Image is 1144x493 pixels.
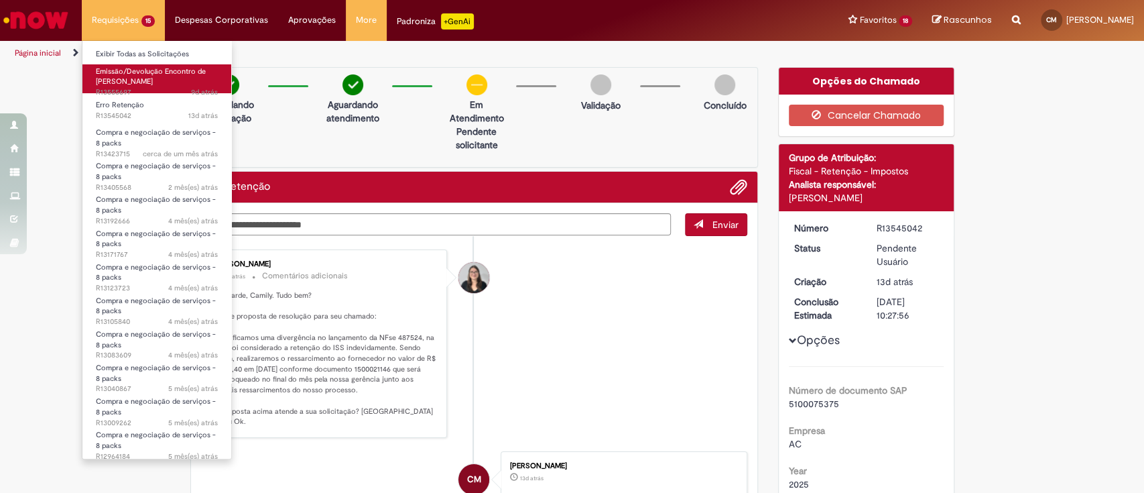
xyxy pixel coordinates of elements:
[342,74,363,95] img: check-circle-green.png
[82,394,231,423] a: Aberto R13009262 : Compra e negociação de serviços - 8 packs
[82,260,231,289] a: Aberto R13123723 : Compra e negociação de serviços - 8 packs
[82,98,231,123] a: Aberto R13545042 : Erro Retenção
[96,317,218,327] span: R13105840
[590,74,611,95] img: img-circle-grey.png
[96,363,216,384] span: Compra e negociação de serviços - 8 packs
[899,15,912,27] span: 18
[168,384,218,394] span: 5 mês(es) atrás
[444,125,509,152] p: Pendente solicitante
[168,182,218,193] span: 2 mês(es) atrás
[96,451,218,462] span: R12964184
[224,272,245,280] time: 25/09/2025 16:16:55
[82,125,231,154] a: Aberto R13423715 : Compra e negociação de serviços - 8 packs
[82,47,231,62] a: Exibir Todas as Solicitações
[96,250,218,260] span: R13171767
[320,98,385,125] p: Aguardando atendimento
[96,418,218,429] span: R13009262
[96,262,216,283] span: Compra e negociação de serviços - 8 packs
[214,290,437,427] p: Boa tarde, Camily. Tudo bem? Segue proposta de resolução para seu chamado: Identificamos uma dive...
[96,396,216,417] span: Compra e negociação de serviços - 8 packs
[789,384,907,396] b: Número de documento SAP
[714,74,735,95] img: img-circle-grey.png
[96,296,216,317] span: Compra e negociação de serviços - 8 packs
[397,13,474,30] div: Padroniza
[96,229,216,250] span: Compra e negociação de serviços - 8 packs
[466,74,487,95] img: circle-minus.png
[96,182,218,193] span: R13405568
[789,178,944,191] div: Analista responsável:
[168,451,218,461] time: 22/04/2025 09:46:38
[168,283,218,293] time: 03/06/2025 15:22:35
[168,216,218,226] span: 4 mês(es) atrás
[877,241,939,268] div: Pendente Usuário
[191,87,218,97] span: 9d atrás
[82,159,231,188] a: Aberto R13405568 : Compra e negociação de serviços - 8 packs
[141,15,155,27] span: 15
[789,191,944,205] div: [PERSON_NAME]
[685,213,747,236] button: Enviar
[82,327,231,356] a: Aberto R13083609 : Compra e negociação de serviços - 8 packs
[520,474,544,482] time: 17/09/2025 17:27:51
[581,99,621,112] p: Validação
[188,111,218,121] time: 17/09/2025 17:27:53
[175,13,268,27] span: Despesas Corporativas
[82,428,231,457] a: Aberto R12964184 : Compra e negociação de serviços - 8 packs
[789,425,825,437] b: Empresa
[82,64,231,93] a: Aberto R13555697 : Emissão/Devolução Encontro de Contas Fornecedor
[15,48,61,58] a: Página inicial
[96,149,218,160] span: R13423715
[779,68,954,95] div: Opções do Chamado
[730,178,747,196] button: Adicionar anexos
[1066,14,1134,25] span: [PERSON_NAME]
[789,164,944,178] div: Fiscal - Retenção - Impostos
[877,276,913,288] span: 13d atrás
[877,275,939,288] div: 17/09/2025 17:27:52
[859,13,896,27] span: Favoritos
[96,283,218,294] span: R13123723
[356,13,377,27] span: More
[96,216,218,227] span: R13192666
[168,451,218,461] span: 5 mês(es) atrás
[784,295,867,322] dt: Conclusão Estimada
[789,465,807,477] b: Year
[96,384,218,394] span: R13040867
[168,418,218,428] time: 06/05/2025 15:47:15
[96,350,218,361] span: R13083609
[82,294,231,323] a: Aberto R13105840 : Compra e negociação de serviços - 8 packs
[784,241,867,255] dt: Status
[82,193,231,221] a: Aberto R13192666 : Compra e negociação de serviços - 8 packs
[82,40,232,459] ul: Requisições
[458,262,489,293] div: Debora Cristina Silva Dias
[10,41,753,66] ul: Trilhas de página
[224,272,245,280] span: 5d atrás
[96,161,216,182] span: Compra e negociação de serviços - 8 packs
[96,87,218,98] span: R13555697
[96,195,216,215] span: Compra e negociação de serviços - 8 packs
[784,221,867,235] dt: Número
[143,149,218,159] span: cerca de um mês atrás
[789,398,839,410] span: 5100075375
[877,295,939,322] div: [DATE] 10:27:56
[96,430,216,451] span: Compra e negociação de serviços - 8 packs
[789,151,944,164] div: Grupo de Atribuição:
[877,221,939,235] div: R13545042
[932,14,992,27] a: Rascunhos
[441,13,474,30] p: +GenAi
[262,270,348,282] small: Comentários adicionais
[168,317,218,327] span: 4 mês(es) atrás
[1,7,70,34] img: ServiceNow
[82,227,231,256] a: Aberto R13171767 : Compra e negociação de serviços - 8 packs
[168,350,218,360] time: 21/05/2025 14:49:40
[510,462,733,470] div: [PERSON_NAME]
[168,283,218,293] span: 4 mês(es) atrás
[1046,15,1057,24] span: CM
[201,213,672,236] textarea: Digite sua mensagem aqui...
[712,219,739,231] span: Enviar
[789,438,802,450] span: AC
[96,329,216,350] span: Compra e negociação de serviços - 8 packs
[703,99,746,112] p: Concluído
[288,13,336,27] span: Aprovações
[214,260,437,268] div: [PERSON_NAME]
[789,478,809,490] span: 2025
[96,100,144,110] span: Erro Retenção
